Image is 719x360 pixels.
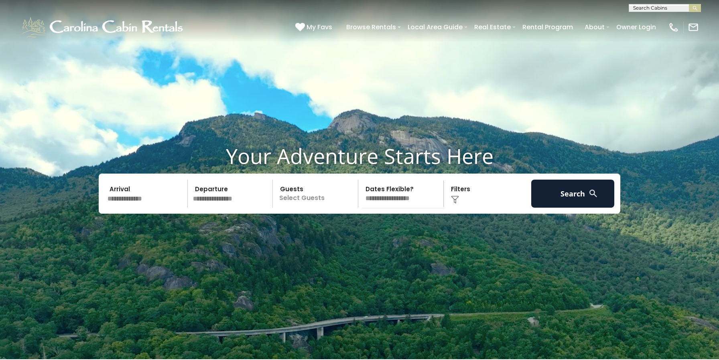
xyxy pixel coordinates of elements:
[20,15,187,39] img: White-1-1-2.png
[307,22,332,32] span: My Favs
[581,20,609,34] a: About
[531,180,614,208] button: Search
[612,20,660,34] a: Owner Login
[668,22,679,33] img: phone-regular-white.png
[470,20,515,34] a: Real Estate
[518,20,577,34] a: Rental Program
[295,22,334,32] a: My Favs
[588,188,598,198] img: search-regular-white.png
[404,20,467,34] a: Local Area Guide
[6,144,713,168] h1: Your Adventure Starts Here
[451,196,459,204] img: filter--v1.png
[342,20,400,34] a: Browse Rentals
[688,22,699,33] img: mail-regular-white.png
[275,180,358,208] p: Select Guests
